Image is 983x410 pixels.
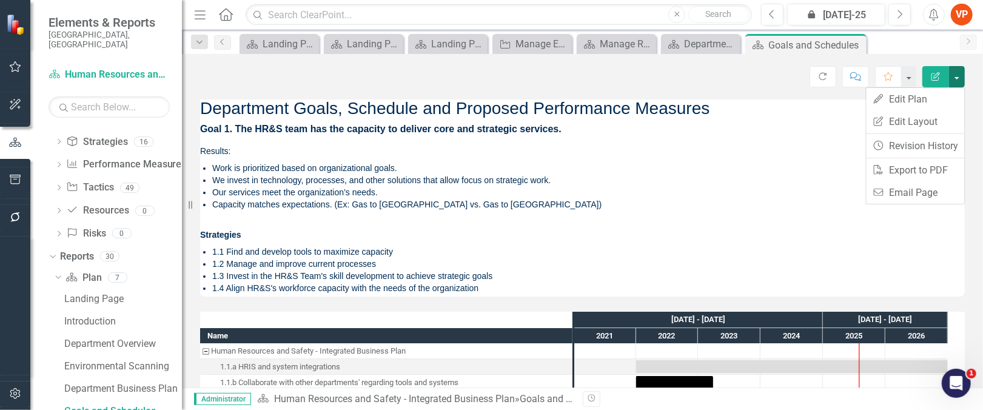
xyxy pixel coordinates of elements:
a: Landing Page [327,36,400,52]
small: [GEOGRAPHIC_DATA], [GEOGRAPHIC_DATA] [49,30,170,50]
a: Department Business Plan [664,36,737,52]
p: Results: [200,143,965,160]
h4: Strategies [200,230,965,240]
li: Our services meet the organization’s needs. [212,186,965,198]
a: Performance Measures [66,158,186,172]
div: 1.1.a HRIS and system integrations [220,359,340,375]
div: Name [200,328,572,343]
div: Human Resources and Safety - Integrated Business Plan [200,343,572,359]
div: Landing Page [431,36,485,52]
h3: Goal 1. The HR&S team has the capacity to deliver core and strategic services. [200,124,965,135]
span: Administrator [194,393,251,405]
li: 1.3 Invest in the HR&S Team's skill development to achieve strategic goals [212,270,965,282]
button: [DATE]-25 [787,4,885,25]
div: Department Business Plan [64,383,182,394]
input: Search Below... [49,96,170,118]
div: Goals and Schedules [768,38,864,53]
img: ClearPoint Strategy [6,13,27,35]
a: Landing Page [243,36,316,52]
span: Search [706,9,732,19]
div: 1.1.a HRIS and system integrations [200,359,572,375]
iframe: Intercom live chat [942,369,971,398]
button: VP [951,4,973,25]
a: Reports [60,250,94,264]
a: Tactics [66,181,113,195]
div: Environmental Scanning [64,361,182,372]
a: Manage Elements [495,36,569,52]
div: 30 [100,252,119,262]
li: We invest in technology, processes, and other solutions that allow focus on strategic work. [212,174,965,186]
div: 2026 [885,328,948,344]
a: Strategies [66,135,127,149]
div: Landing Page [347,36,400,52]
div: 2023 [698,328,760,344]
li: Capacity matches expectations. (Ex: Gas to [GEOGRAPHIC_DATA] vs. Gas to [GEOGRAPHIC_DATA]) [212,198,965,210]
a: Risks [66,227,106,241]
div: Manage Reports [600,36,653,52]
div: 2024 [760,328,823,344]
button: Search [688,6,749,23]
div: Goals and Schedules [520,393,610,405]
div: 1.1.b Collaborate with other departments' regarding tools and systems [220,375,458,391]
div: 2021 - 2024 [574,312,823,328]
div: Introduction [64,316,182,327]
li: 1.1 Find and develop tools to maximize capacity [212,246,965,258]
a: Department Business Plan [61,378,182,398]
div: Human Resources and Safety - Integrated Business Plan [211,343,406,359]
div: 2022 [636,328,698,344]
a: Human Resources and Safety - Integrated Business Plan [49,68,170,82]
li: 1.2 Manage and improve current processes [212,258,965,270]
a: Email Page [867,181,965,204]
div: Department Overview [64,338,182,349]
a: Introduction [61,311,182,331]
div: 0 [112,229,132,239]
a: Landing Page [61,289,182,308]
a: Environmental Scanning [61,356,182,375]
div: 49 [120,183,139,193]
div: Task: Human Resources and Safety - Integrated Business Plan Start date: 2021-06-01 End date: 2021... [200,343,572,359]
input: Search ClearPoint... [246,4,752,25]
a: Manage Reports [580,36,653,52]
h2: Department Goals, Schedule and Proposed Performance Measures [200,99,965,118]
div: Manage Elements [515,36,569,52]
span: 1 [967,369,976,378]
a: Human Resources and Safety - Integrated Business Plan [274,393,515,405]
div: 2025 - 2026 [823,312,948,328]
a: Landing Page [411,36,485,52]
div: Task: Start date: 2022-01-01 End date: 2023-03-31 [636,376,713,389]
a: Plan [65,271,101,285]
div: Task: Start date: 2022-01-01 End date: 2026-12-31 [200,359,572,375]
a: Revision History [867,135,965,157]
a: Edit Plan [867,88,965,110]
div: 2025 [823,328,885,344]
div: 7 [108,272,127,283]
div: 16 [134,136,153,147]
li: Work is prioritized based on organizational goals. [212,162,965,174]
a: Export to PDF [867,159,965,181]
div: 2021 [574,328,636,344]
div: » [257,392,574,406]
div: Task: Start date: 2022-01-01 End date: 2023-03-31 [200,375,572,391]
div: 0 [135,206,155,216]
div: Landing Page [263,36,316,52]
div: Department Business Plan [684,36,737,52]
div: 1.1.b Collaborate with other departments' regarding tools and systems [200,375,572,391]
li: 1.4 Align HR&S's workforce capacity with the needs of the organization [212,282,965,294]
a: Department Overview [61,334,182,353]
div: Landing Page [64,294,182,304]
div: Task: Start date: 2022-01-01 End date: 2026-12-31 [636,360,948,373]
span: Elements & Reports [49,15,170,30]
div: [DATE]-25 [791,8,881,22]
a: Edit Layout [867,110,965,133]
a: Resources [66,204,129,218]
